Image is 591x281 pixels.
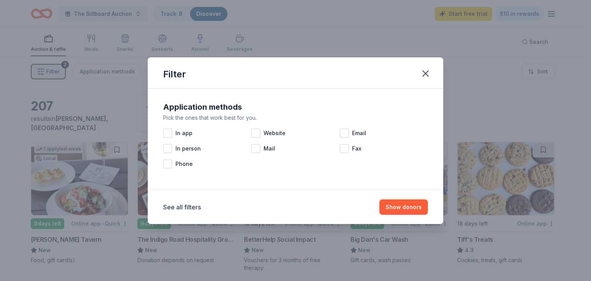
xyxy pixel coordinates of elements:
span: In person [175,144,201,153]
span: In app [175,129,192,138]
div: Pick the ones that work best for you. [163,113,428,122]
button: Show donors [379,199,428,215]
span: Website [264,129,285,138]
span: Email [352,129,366,138]
div: Filter [163,68,186,80]
span: Phone [175,159,193,169]
button: See all filters [163,202,201,212]
span: Fax [352,144,361,153]
span: Mail [264,144,275,153]
div: Application methods [163,101,428,113]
